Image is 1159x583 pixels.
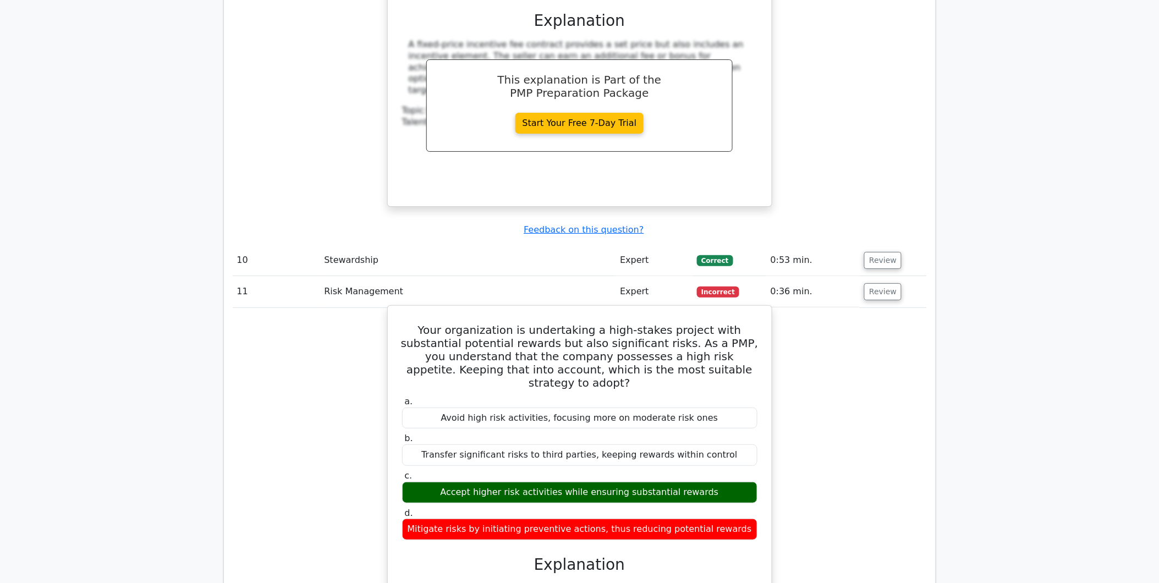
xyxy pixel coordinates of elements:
div: Topic: [402,105,757,117]
td: Risk Management [320,276,616,307]
td: Stewardship [320,245,616,276]
div: Mitigate risks by initiating preventive actions, thus reducing potential rewards [402,519,757,540]
span: Incorrect [697,287,739,298]
span: b. [405,433,413,443]
span: d. [405,508,413,518]
button: Review [864,283,902,300]
span: a. [405,396,413,406]
td: Expert [616,276,693,307]
td: 0:53 min. [766,245,860,276]
h5: Your organization is undertaking a high-stakes project with substantial potential rewards but als... [401,323,759,389]
button: Review [864,252,902,269]
td: Expert [616,245,693,276]
td: 0:36 min. [766,276,860,307]
a: Start Your Free 7-Day Trial [515,113,644,134]
div: Avoid high risk activities, focusing more on moderate risk ones [402,408,757,429]
h3: Explanation [409,12,751,30]
span: Correct [697,255,733,266]
div: Accept higher risk activities while ensuring substantial rewards [402,482,757,503]
div: Talent Triangle: [402,105,757,128]
div: A fixed-price incentive fee contract provides a set price but also includes an incentive element.... [409,39,751,96]
h3: Explanation [409,555,751,574]
td: 11 [233,276,320,307]
div: Transfer significant risks to third parties, keeping rewards within control [402,444,757,466]
a: Feedback on this question? [524,224,644,235]
td: 10 [233,245,320,276]
span: c. [405,470,413,481]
